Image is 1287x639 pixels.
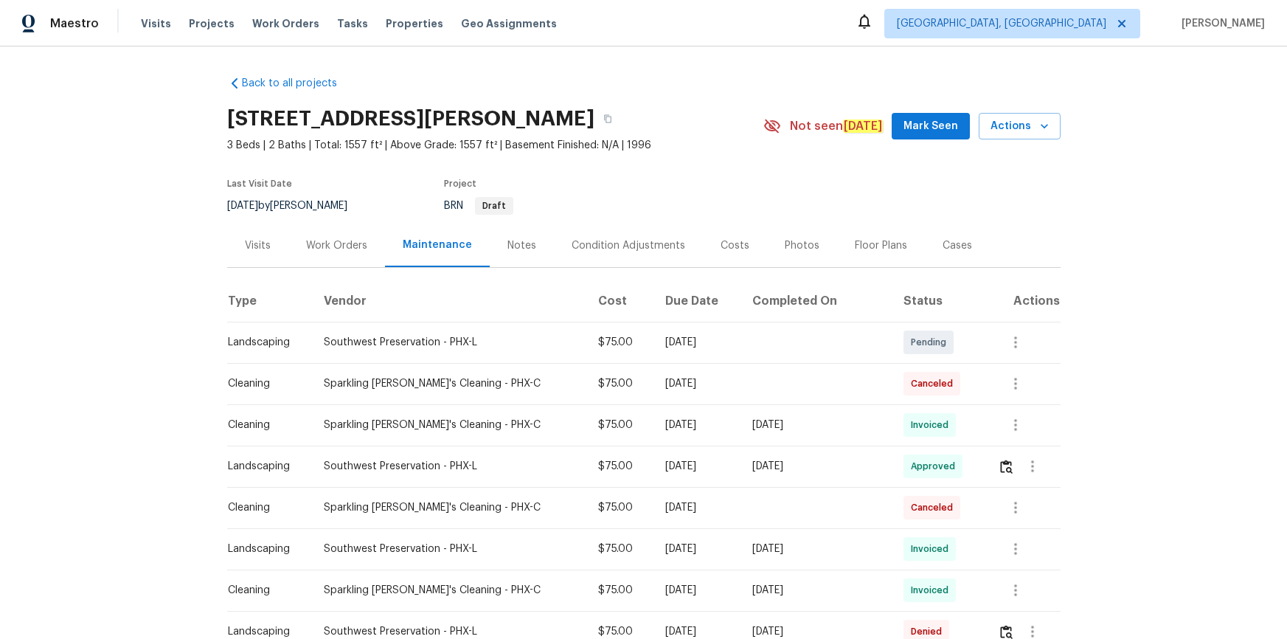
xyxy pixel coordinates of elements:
div: Sparkling [PERSON_NAME]'s Cleaning - PHX-C [324,583,575,598]
div: Cleaning [228,418,300,432]
div: Sparkling [PERSON_NAME]'s Cleaning - PHX-C [324,500,575,515]
button: Review Icon [998,449,1015,484]
span: [GEOGRAPHIC_DATA], [GEOGRAPHIC_DATA] [897,16,1106,31]
div: Southwest Preservation - PHX-L [324,542,575,556]
div: Floor Plans [855,238,907,253]
span: Tasks [337,18,368,29]
div: $75.00 [598,335,641,350]
span: Invoiced [911,542,954,556]
div: Sparkling [PERSON_NAME]'s Cleaning - PHX-C [324,376,575,391]
div: [DATE] [752,418,880,432]
div: Cleaning [228,583,300,598]
div: Cases [943,238,972,253]
div: [DATE] [752,459,880,474]
span: Pending [911,335,952,350]
div: Condition Adjustments [572,238,685,253]
span: Project [444,179,476,188]
div: Landscaping [228,335,300,350]
th: Actions [986,280,1061,322]
div: [DATE] [665,376,729,391]
div: Southwest Preservation - PHX-L [324,335,575,350]
div: $75.00 [598,542,641,556]
div: by [PERSON_NAME] [227,197,365,215]
div: [DATE] [665,500,729,515]
span: Approved [911,459,961,474]
div: Maintenance [403,238,472,252]
div: Southwest Preservation - PHX-L [324,459,575,474]
span: Work Orders [252,16,319,31]
span: Projects [189,16,235,31]
span: [PERSON_NAME] [1176,16,1265,31]
span: Canceled [911,500,959,515]
div: Costs [721,238,749,253]
span: Draft [476,201,512,210]
th: Vendor [312,280,586,322]
div: [DATE] [752,542,880,556]
div: Landscaping [228,624,300,639]
th: Completed On [740,280,892,322]
div: [DATE] [665,542,729,556]
em: [DATE] [843,120,883,133]
div: $75.00 [598,376,641,391]
div: [DATE] [752,583,880,598]
button: Copy Address [594,106,621,132]
span: 3 Beds | 2 Baths | Total: 1557 ft² | Above Grade: 1557 ft² | Basement Finished: N/A | 1996 [227,138,763,153]
img: Review Icon [1000,460,1013,474]
span: BRN [444,201,513,211]
span: Properties [386,16,443,31]
div: Southwest Preservation - PHX-L [324,624,575,639]
div: [DATE] [665,418,729,432]
div: Landscaping [228,459,300,474]
span: Actions [991,117,1049,136]
span: Maestro [50,16,99,31]
div: Work Orders [306,238,367,253]
a: Back to all projects [227,76,369,91]
div: Notes [507,238,536,253]
div: $75.00 [598,624,641,639]
span: Invoiced [911,583,954,598]
span: Mark Seen [903,117,958,136]
div: $75.00 [598,418,641,432]
div: Sparkling [PERSON_NAME]'s Cleaning - PHX-C [324,418,575,432]
button: Mark Seen [892,113,970,140]
div: $75.00 [598,500,641,515]
span: Geo Assignments [461,16,557,31]
th: Due Date [653,280,741,322]
th: Cost [586,280,653,322]
div: [DATE] [752,624,880,639]
div: Cleaning [228,376,300,391]
div: [DATE] [665,624,729,639]
span: Last Visit Date [227,179,292,188]
div: Cleaning [228,500,300,515]
div: $75.00 [598,583,641,598]
div: Visits [245,238,271,253]
span: Canceled [911,376,959,391]
span: [DATE] [227,201,258,211]
th: Status [892,280,986,322]
div: $75.00 [598,459,641,474]
button: Actions [979,113,1061,140]
div: [DATE] [665,459,729,474]
span: Not seen [790,119,883,134]
div: Landscaping [228,542,300,556]
h2: [STREET_ADDRESS][PERSON_NAME] [227,111,594,126]
img: Review Icon [1000,625,1013,639]
span: Visits [141,16,171,31]
div: [DATE] [665,335,729,350]
div: [DATE] [665,583,729,598]
th: Type [227,280,312,322]
div: Photos [785,238,819,253]
span: Invoiced [911,418,954,432]
span: Denied [911,624,948,639]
